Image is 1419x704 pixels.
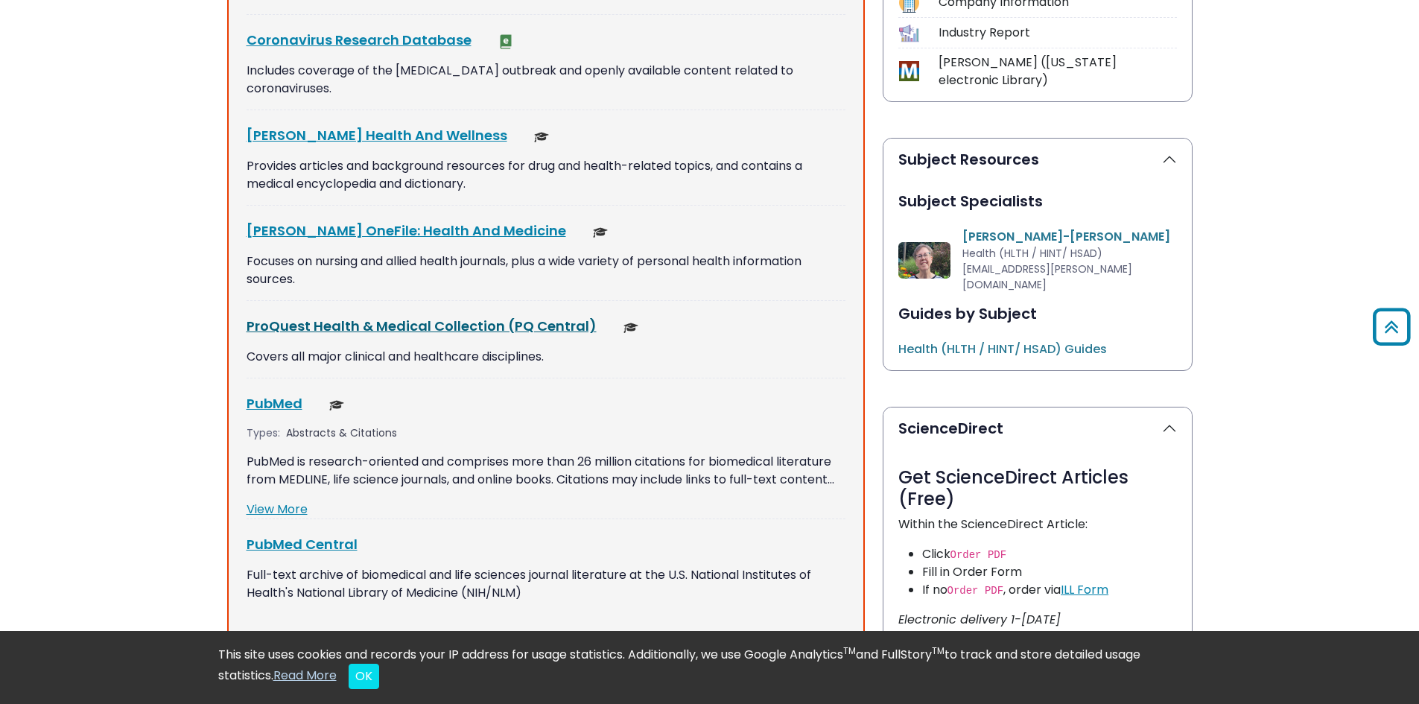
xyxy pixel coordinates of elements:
[349,664,379,689] button: Close
[498,34,513,49] img: e-Book
[247,317,597,335] a: ProQuest Health & Medical Collection (PQ Central)
[1368,314,1415,339] a: Back to Top
[247,62,845,98] p: Includes coverage of the [MEDICAL_DATA] outbreak and openly available content related to coronavi...
[843,644,856,657] sup: TM
[593,225,608,240] img: Scholarly or Peer Reviewed
[329,398,344,413] img: Scholarly or Peer Reviewed
[247,126,507,145] a: [PERSON_NAME] Health And Wellness
[247,535,358,554] a: PubMed Central
[247,394,302,413] a: PubMed
[247,425,280,441] span: Types:
[950,549,1007,561] code: Order PDF
[247,221,566,240] a: [PERSON_NAME] OneFile: Health And Medicine
[932,644,945,657] sup: TM
[962,246,1102,261] span: Health (HLTH / HINT/ HSAD)
[286,425,400,441] div: Abstracts & Citations
[898,242,950,279] img: Diane Manko-Cliff
[247,253,845,288] p: Focuses on nursing and allied health journals, plus a wide variety of personal health information...
[962,261,1132,292] span: [EMAIL_ADDRESS][PERSON_NAME][DOMAIN_NAME]
[947,585,1004,597] code: Order PDF
[962,228,1170,245] a: [PERSON_NAME]-[PERSON_NAME]
[218,646,1201,689] div: This site uses cookies and records your IP address for usage statistics. Additionally, we use Goo...
[939,54,1177,89] div: [PERSON_NAME] ([US_STATE] electronic Library)
[247,348,845,366] p: Covers all major clinical and healthcare disciplines.
[247,157,845,193] p: Provides articles and background resources for drug and health-related topics, and contains a med...
[534,130,549,145] img: Scholarly or Peer Reviewed
[623,320,638,335] img: Scholarly or Peer Reviewed
[922,563,1177,581] li: Fill in Order Form
[898,516,1177,533] p: Within the ScienceDirect Article:
[273,667,337,684] a: Read More
[899,23,919,43] img: Icon Industry Report
[1061,581,1108,598] a: ILL Form
[939,24,1177,42] div: Industry Report
[247,501,308,518] a: View More
[898,611,1061,628] i: Electronic delivery 1-[DATE]
[247,31,472,49] a: Coronavirus Research Database
[898,467,1177,510] h3: Get ScienceDirect Articles (Free)
[247,566,845,602] p: Full-text archive of biomedical and life sciences journal literature at the U.S. National Institu...
[898,340,1107,358] a: Health (HLTH / HINT/ HSAD) Guides
[898,305,1177,323] h2: Guides by Subject
[922,545,1177,563] li: Click
[898,192,1177,210] h2: Subject Specialists
[899,61,919,81] img: Icon MeL (Michigan electronic Library)
[883,408,1192,449] button: ScienceDirect
[247,453,845,489] p: PubMed is research-oriented and comprises more than 26 million citations for biomedical literatur...
[922,581,1177,599] li: If no , order via
[883,139,1192,180] button: Subject Resources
